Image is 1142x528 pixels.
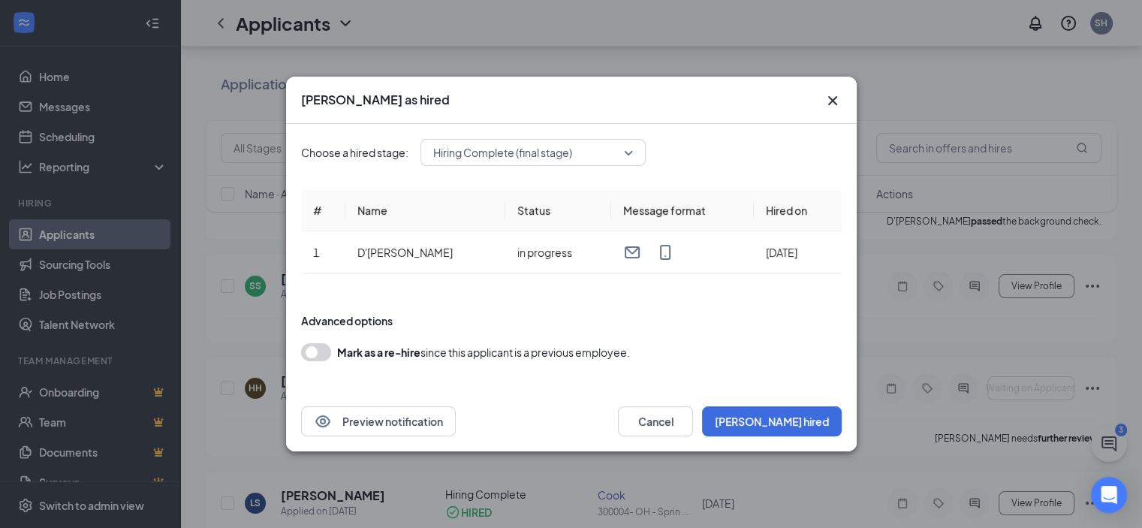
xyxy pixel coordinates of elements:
th: Hired on [754,190,842,231]
h3: [PERSON_NAME] as hired [301,92,450,108]
td: in progress [505,231,611,274]
button: Close [824,92,842,110]
span: Hiring Complete (final stage) [433,141,572,164]
b: Mark as a re-hire [337,345,420,359]
span: 1 [313,246,319,259]
button: [PERSON_NAME] hired [702,406,842,436]
th: # [301,190,345,231]
svg: Cross [824,92,842,110]
svg: Email [622,243,640,261]
button: Cancel [618,406,693,436]
span: Choose a hired stage: [301,144,408,161]
th: Name [345,190,505,231]
th: Status [505,190,611,231]
div: Advanced options [301,313,842,328]
td: D'[PERSON_NAME] [345,231,505,274]
svg: Eye [314,412,332,430]
button: EyePreview notification [301,406,456,436]
td: [DATE] [754,231,842,274]
th: Message format [610,190,753,231]
div: Open Intercom Messenger [1091,477,1127,513]
div: since this applicant is a previous employee. [337,343,630,361]
svg: MobileSms [655,243,673,261]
